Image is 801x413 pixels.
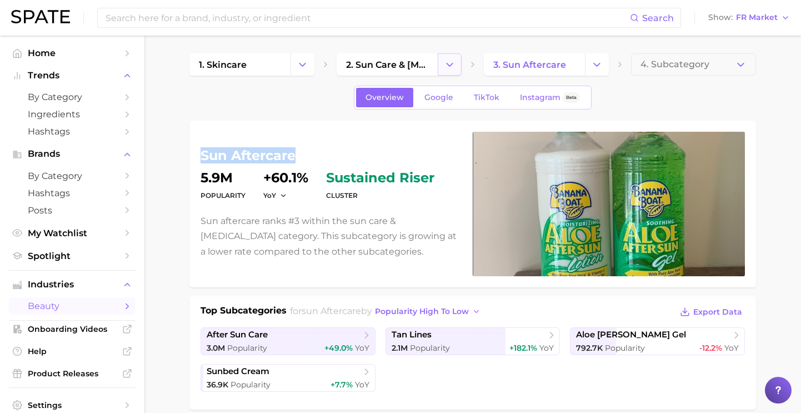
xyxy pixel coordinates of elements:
span: TikTok [474,93,499,102]
span: Instagram [520,93,560,102]
img: SPATE [11,10,70,23]
h1: Top Subcategories [201,304,287,321]
span: Settings [28,400,117,410]
a: 3. sun aftercare [484,53,585,76]
span: 3.0m [207,343,225,353]
button: Change Category [438,53,462,76]
input: Search here for a brand, industry, or ingredient [104,8,630,27]
button: ShowFR Market [705,11,793,25]
a: My Watchlist [9,225,136,242]
span: after sun care [207,330,268,340]
a: 2. sun care & [MEDICAL_DATA] [337,53,438,76]
a: Product Releases [9,365,136,382]
span: Popularity [410,343,450,353]
a: 1. skincare [189,53,291,76]
dd: +60.1% [263,171,308,185]
a: Hashtags [9,185,136,202]
button: Industries [9,276,136,293]
a: after sun care3.0m Popularity+49.0% YoY [201,327,376,355]
button: Trends [9,67,136,84]
span: +49.0% [324,343,353,353]
span: Show [708,14,733,21]
span: Onboarding Videos [28,324,117,334]
a: Help [9,343,136,360]
a: Spotlight [9,247,136,265]
a: beauty [9,297,136,315]
span: Export Data [693,307,742,317]
span: -12.2% [699,343,722,353]
p: Sun aftercare ranks #3 within the sun care & [MEDICAL_DATA] category. This subcategory is growing... [201,213,459,259]
span: by Category [28,92,117,102]
span: 2.1m [392,343,408,353]
span: Google [424,93,453,102]
span: Trends [28,71,117,81]
dt: Popularity [201,189,246,202]
span: by Category [28,171,117,181]
span: Beta [566,93,577,102]
span: Hashtags [28,126,117,137]
span: 3. sun aftercare [493,59,566,70]
button: 4. Subcategory [631,53,756,76]
h1: sun aftercare [201,149,459,162]
a: Overview [356,88,413,107]
span: tan lines [392,330,432,340]
button: Change Category [585,53,609,76]
span: YoY [355,380,369,390]
span: Popularity [605,343,645,353]
span: 2. sun care & [MEDICAL_DATA] [346,59,428,70]
span: Home [28,48,117,58]
span: 1. skincare [199,59,247,70]
span: beauty [28,301,117,311]
span: YoY [263,191,276,200]
a: Ingredients [9,106,136,123]
span: Industries [28,280,117,290]
span: sunbed cream [207,366,269,377]
span: Posts [28,205,117,216]
span: Popularity [231,380,271,390]
span: FR Market [736,14,778,21]
span: Search [642,13,674,23]
a: aloe [PERSON_NAME] gel792.7k Popularity-12.2% YoY [570,327,745,355]
span: for by [290,306,484,316]
span: +182.1% [509,343,537,353]
span: +7.7% [331,380,353,390]
a: Posts [9,202,136,219]
a: Home [9,44,136,62]
span: YoY [539,343,554,353]
a: TikTok [464,88,509,107]
a: by Category [9,167,136,185]
span: Hashtags [28,188,117,198]
span: Overview [366,93,404,102]
button: popularity high to low [372,304,484,319]
a: Google [415,88,463,107]
span: My Watchlist [28,228,117,238]
button: Brands [9,146,136,162]
a: Onboarding Videos [9,321,136,337]
span: Product Releases [28,369,117,379]
a: by Category [9,88,136,106]
span: YoY [355,343,369,353]
button: YoY [263,191,287,200]
span: 792.7k [576,343,603,353]
dt: cluster [326,189,434,202]
span: 4. Subcategory [640,59,709,69]
span: Spotlight [28,251,117,261]
button: Export Data [677,304,745,320]
span: Popularity [227,343,267,353]
dd: 5.9m [201,171,246,185]
a: tan lines2.1m Popularity+182.1% YoY [386,327,560,355]
a: InstagramBeta [510,88,589,107]
span: Ingredients [28,109,117,120]
span: YoY [724,343,739,353]
button: Change Category [291,53,314,76]
span: sun aftercare [302,306,361,316]
span: sustained riser [326,171,434,185]
span: aloe [PERSON_NAME] gel [576,330,686,340]
span: popularity high to low [375,307,469,316]
span: Brands [28,149,117,159]
a: sunbed cream36.9k Popularity+7.7% YoY [201,364,376,392]
a: Hashtags [9,123,136,140]
span: 36.9k [207,380,228,390]
span: Help [28,346,117,356]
